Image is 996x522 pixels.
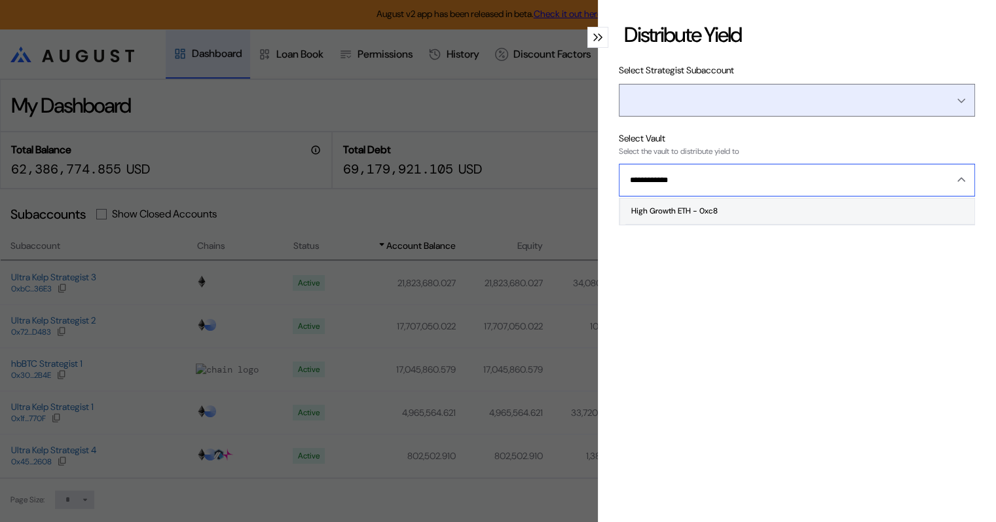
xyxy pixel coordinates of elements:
button: High Growth ETH - 0xc8 [620,198,974,225]
div: Select Vault [619,132,975,144]
button: Open menu [619,84,975,117]
div: High Growth ETH - 0xc8 [631,206,717,215]
button: Close menu [619,164,975,196]
div: Select Strategist Subaccount [619,64,975,76]
div: Select the vault to distribute yield to [619,147,975,156]
div: Distribute Yield [624,21,741,48]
